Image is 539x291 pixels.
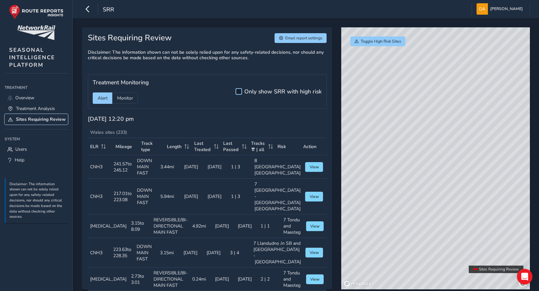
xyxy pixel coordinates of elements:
span: View [310,224,319,229]
span: [PERSON_NAME] [490,3,523,15]
td: [DATE] [213,215,236,238]
span: srr [103,6,114,15]
a: Help [5,155,68,165]
td: REVERSIBLE/BI-DIRECTIONAL MAIN FAST [151,268,190,291]
td: 7 [GEOGRAPHIC_DATA] - [GEOGRAPHIC_DATA] [GEOGRAPHIC_DATA] [252,179,303,215]
div: Open Intercom Messenger [517,269,532,284]
a: Users [5,144,68,155]
td: 0.24mi [190,268,213,291]
span: Users [15,146,27,152]
td: [DATE] [204,238,228,268]
button: View [305,248,323,257]
h5: [DATE] 12:20 pm [88,116,134,122]
button: Toggle High Risk Sites [350,36,406,46]
img: diamond-layout [477,3,488,15]
td: 3.44mi [158,155,182,179]
td: 2 | 2 [258,268,281,291]
span: Toggle High Risk Sites [361,39,401,44]
span: Monitor [117,95,133,101]
div: Monitor [112,92,138,104]
td: CNH3 [88,179,111,215]
span: Email report settings [285,35,322,41]
td: 1 | 1 [258,215,281,238]
td: DOWN MAIN FAST [135,155,158,179]
span: Treatment Analysis [16,105,55,112]
button: View [305,192,323,201]
h6: Disclaimer: The information shown can not be solely relied upon for any safety-related decisions,... [88,50,327,61]
a: Overview [5,92,68,103]
div: 217.01 to 223.08 [114,190,132,203]
button: View [305,162,323,172]
button: View [306,274,324,284]
div: System [5,134,68,144]
span: Action [303,144,317,150]
td: [DATE] [182,179,205,215]
span: Last Treated [194,140,212,153]
td: [DATE] [181,238,205,268]
td: [DATE] [205,179,229,215]
span: Sites Requiring Review [479,267,519,272]
td: 4.92mi [190,215,213,238]
td: 7 Llandudno Jn SB and [GEOGRAPHIC_DATA] - [GEOGRAPHIC_DATA] [251,238,303,268]
span: View [310,164,319,170]
a: Sites Requiring Review [5,114,68,125]
td: [DATE] [236,215,258,238]
img: rr logo [9,5,63,19]
span: Mileage [115,144,132,150]
td: DOWN MAIN FAST [135,179,158,215]
td: CNH3 [88,238,111,268]
td: [DATE] [236,268,258,291]
span: View [310,194,319,199]
td: 3 | 4 [228,238,251,268]
h5: Only show SRR with high risk [244,88,322,95]
h5: Treatment Monitoring [93,79,149,86]
div: 223.63 to 228.35 [113,246,131,259]
span: Track type [141,140,162,153]
td: 3.15mi [158,238,181,268]
div: 2.73 to 3.01 [131,273,144,285]
span: Last Passed [223,140,240,153]
button: Email report settings [275,33,327,43]
td: 8 [GEOGRAPHIC_DATA] [GEOGRAPHIC_DATA] [252,155,303,179]
span: Sites Requiring Review [16,116,66,122]
td: 7 Tondu and Maesteg [281,215,304,238]
img: customer logo [17,25,55,40]
div: Alert [93,92,112,104]
span: Length [167,144,182,150]
td: 7 Tondu and Maesteg [281,268,304,291]
td: CNH3 [88,155,111,179]
span: Overview [15,95,34,101]
td: 1 | 3 [229,155,252,179]
div: 241.57 to 245.12 [114,161,132,173]
td: [MEDICAL_DATA] [88,215,129,238]
td: DOWN MAIN FAST [134,238,158,268]
button: View [306,221,324,231]
td: REVERSIBLE/BI-DIRECTIONAL MAIN FAST [151,215,190,238]
a: Treatment Analysis [5,103,68,114]
div: Treatment [5,83,68,92]
span: View [310,250,319,255]
td: [DATE] [182,155,205,179]
button: [PERSON_NAME] [477,3,525,15]
td: [DATE] [205,155,229,179]
span: Tracks ⇈ | all [251,140,266,153]
td: [DATE] [213,268,236,291]
td: 5.94mi [158,179,182,215]
div: 3.15 to 8.09 [131,220,144,232]
span: Risk [277,144,286,150]
td: 1 | 3 [229,179,252,215]
span: View [310,277,319,282]
span: SEASONAL INTELLIGENCE PLATFORM [9,46,55,69]
span: ELR [90,144,98,150]
td: [MEDICAL_DATA] [88,268,129,291]
span: Alert [98,95,108,101]
span: Wales sites (233) [90,129,127,135]
span: Help [15,157,24,163]
h3: Sites Requiring Review [88,33,172,43]
p: Disclaimer: The information shown can not be solely relied upon for any safety-related decisions,... [9,182,65,220]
